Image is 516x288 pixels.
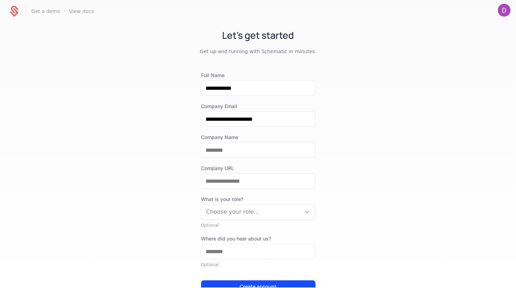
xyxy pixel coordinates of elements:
span: What is your role? [201,196,315,203]
label: Company Name [201,134,315,141]
label: Company URL [201,165,315,172]
button: Open user button [498,4,510,17]
span: · [64,7,65,15]
label: Company Email [201,103,315,110]
div: Optional [201,223,315,228]
div: Optional [201,262,315,268]
a: Get a demo [31,8,60,15]
img: Diana Geromo [498,4,510,17]
a: View docs [69,8,94,15]
label: Where did you hear about us? [201,235,315,242]
label: Full Name [201,72,315,79]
